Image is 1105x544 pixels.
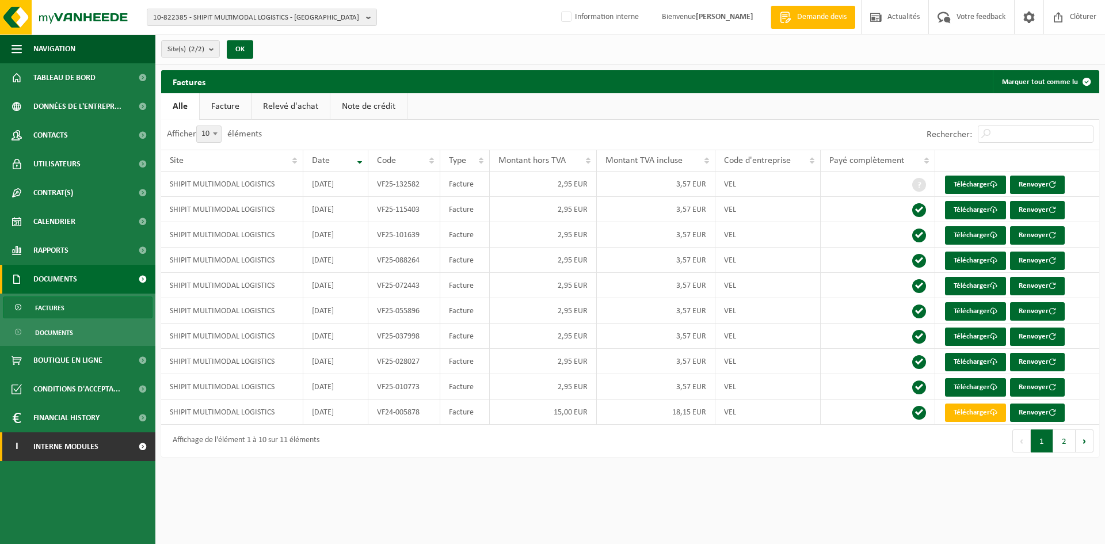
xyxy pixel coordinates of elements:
span: Site [170,156,184,165]
a: Télécharger [945,176,1006,194]
td: [DATE] [303,298,368,324]
td: VEL [715,349,821,374]
span: 10 [196,125,222,143]
td: 3,57 EUR [597,172,715,197]
td: [DATE] [303,374,368,400]
td: [DATE] [303,400,368,425]
a: Relevé d'achat [252,93,330,120]
td: VEL [715,400,821,425]
td: 3,57 EUR [597,298,715,324]
span: I [12,432,22,461]
td: 2,95 EUR [490,273,597,298]
td: SHIPIT MULTIMODAL LOGISTICS [161,374,303,400]
span: Factures [35,297,64,319]
a: Télécharger [945,328,1006,346]
td: 2,95 EUR [490,298,597,324]
span: Financial History [33,404,100,432]
count: (2/2) [189,45,204,53]
span: Montant TVA incluse [605,156,683,165]
strong: [PERSON_NAME] [696,13,753,21]
td: [DATE] [303,324,368,349]
td: SHIPIT MULTIMODAL LOGISTICS [161,172,303,197]
button: Renvoyer [1010,378,1065,397]
td: [DATE] [303,349,368,374]
td: SHIPIT MULTIMODAL LOGISTICS [161,222,303,248]
td: Facture [440,374,490,400]
button: Marquer tout comme lu [993,70,1098,93]
span: 10 [197,126,221,142]
td: VEL [715,374,821,400]
td: VF25-028027 [368,349,440,374]
td: VF24-005878 [368,400,440,425]
button: Renvoyer [1010,176,1065,194]
td: SHIPIT MULTIMODAL LOGISTICS [161,324,303,349]
td: 2,95 EUR [490,374,597,400]
td: 2,95 EUR [490,248,597,273]
a: Télécharger [945,226,1006,245]
td: 15,00 EUR [490,400,597,425]
span: Navigation [33,35,75,63]
td: SHIPIT MULTIMODAL LOGISTICS [161,197,303,222]
td: 2,95 EUR [490,197,597,222]
a: Note de crédit [330,93,407,120]
span: Contacts [33,121,68,150]
td: SHIPIT MULTIMODAL LOGISTICS [161,298,303,324]
button: Previous [1012,429,1031,452]
a: Télécharger [945,277,1006,295]
button: Renvoyer [1010,353,1065,371]
span: Conditions d'accepta... [33,375,120,404]
div: Affichage de l'élément 1 à 10 sur 11 éléments [167,431,319,451]
td: VEL [715,197,821,222]
td: Facture [440,172,490,197]
td: VEL [715,298,821,324]
a: Télécharger [945,302,1006,321]
td: VEL [715,172,821,197]
a: Télécharger [945,252,1006,270]
td: Facture [440,197,490,222]
span: Date [312,156,330,165]
button: 2 [1053,429,1076,452]
button: Renvoyer [1010,328,1065,346]
td: Facture [440,273,490,298]
button: Renvoyer [1010,404,1065,422]
td: 3,57 EUR [597,273,715,298]
td: Facture [440,248,490,273]
td: VF25-010773 [368,374,440,400]
td: Facture [440,298,490,324]
a: Télécharger [945,353,1006,371]
td: SHIPIT MULTIMODAL LOGISTICS [161,400,303,425]
td: VF25-072443 [368,273,440,298]
td: 3,57 EUR [597,374,715,400]
label: Afficher éléments [167,130,262,139]
a: Demande devis [771,6,855,29]
a: Factures [3,296,153,318]
td: 3,57 EUR [597,324,715,349]
h2: Factures [161,70,217,93]
a: Facture [200,93,251,120]
label: Information interne [559,9,639,26]
td: VEL [715,248,821,273]
button: OK [227,40,253,59]
td: 3,57 EUR [597,222,715,248]
span: Site(s) [167,41,204,58]
span: Utilisateurs [33,150,81,178]
td: Facture [440,324,490,349]
a: Télécharger [945,201,1006,219]
button: Renvoyer [1010,252,1065,270]
td: 2,95 EUR [490,172,597,197]
span: Code [377,156,396,165]
a: Documents [3,321,153,343]
td: VF25-037998 [368,324,440,349]
td: [DATE] [303,172,368,197]
button: Renvoyer [1010,302,1065,321]
td: SHIPIT MULTIMODAL LOGISTICS [161,349,303,374]
span: Documents [33,265,77,294]
button: Renvoyer [1010,277,1065,295]
button: 1 [1031,429,1053,452]
button: Site(s)(2/2) [161,40,220,58]
span: Montant hors TVA [498,156,566,165]
td: VEL [715,273,821,298]
td: 2,95 EUR [490,349,597,374]
button: Renvoyer [1010,201,1065,219]
label: Rechercher: [927,130,972,139]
